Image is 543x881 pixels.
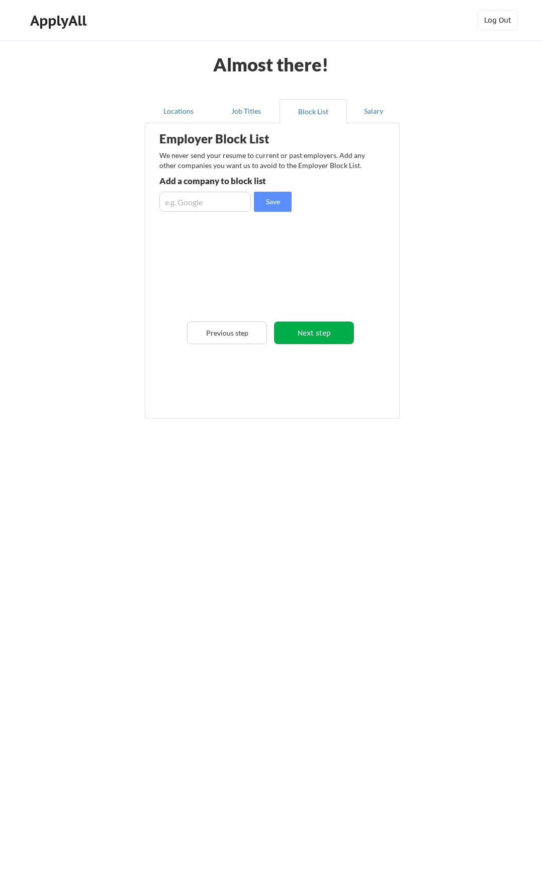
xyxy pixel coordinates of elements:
div: Add a company to block list [159,177,307,185]
button: Salary [347,99,400,123]
button: Log Out [478,10,518,30]
div: Almost there! [201,55,341,73]
button: Next step [274,322,354,344]
button: Locations [145,99,212,123]
button: Job Titles [212,99,280,123]
input: e.g. Google [159,192,251,212]
div: We never send your resume to current or past employers. Add any other companies you want us to av... [159,150,371,170]
button: Block List [280,99,347,123]
button: Previous step [187,322,267,344]
div: Employer Block List [159,133,317,145]
div: ApplyAll [30,12,89,29]
button: Save [254,192,292,212]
